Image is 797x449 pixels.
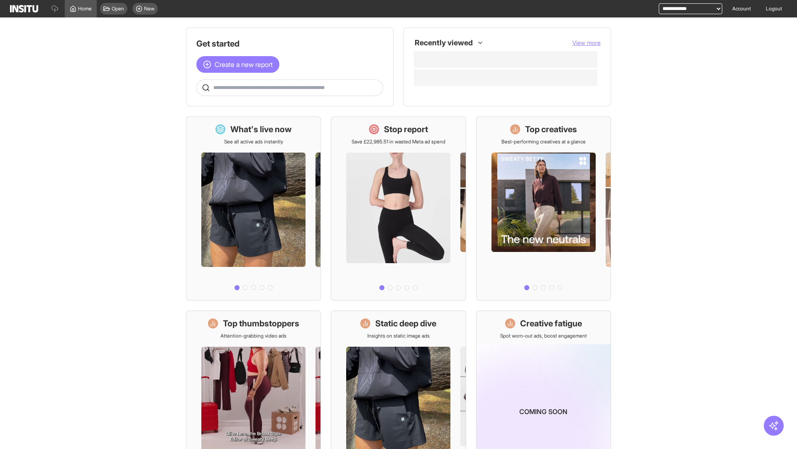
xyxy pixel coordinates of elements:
a: What's live nowSee all active ads instantly [186,116,321,301]
a: Stop reportSave £22,985.51 in wasted Meta ad spend [331,116,466,301]
span: Create a new report [215,59,273,69]
img: Logo [10,5,38,12]
h1: Static deep dive [375,318,436,329]
p: Best-performing creatives at a glance [501,138,586,145]
span: New [144,5,154,12]
a: Top creativesBest-performing creatives at a glance [476,116,611,301]
p: Save £22,985.51 in wasted Meta ad spend [352,138,445,145]
button: View more [572,39,601,47]
span: View more [572,39,601,46]
button: Create a new report [196,56,279,73]
p: Attention-grabbing video ads [220,333,286,339]
span: Home [78,5,92,12]
h1: Top thumbstoppers [223,318,299,329]
p: See all active ads instantly [224,138,283,145]
h1: Top creatives [525,123,577,135]
h1: What's live now [230,123,292,135]
p: Insights on static image ads [367,333,430,339]
h1: Stop report [384,123,428,135]
h1: Get started [196,38,383,49]
span: Open [112,5,124,12]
